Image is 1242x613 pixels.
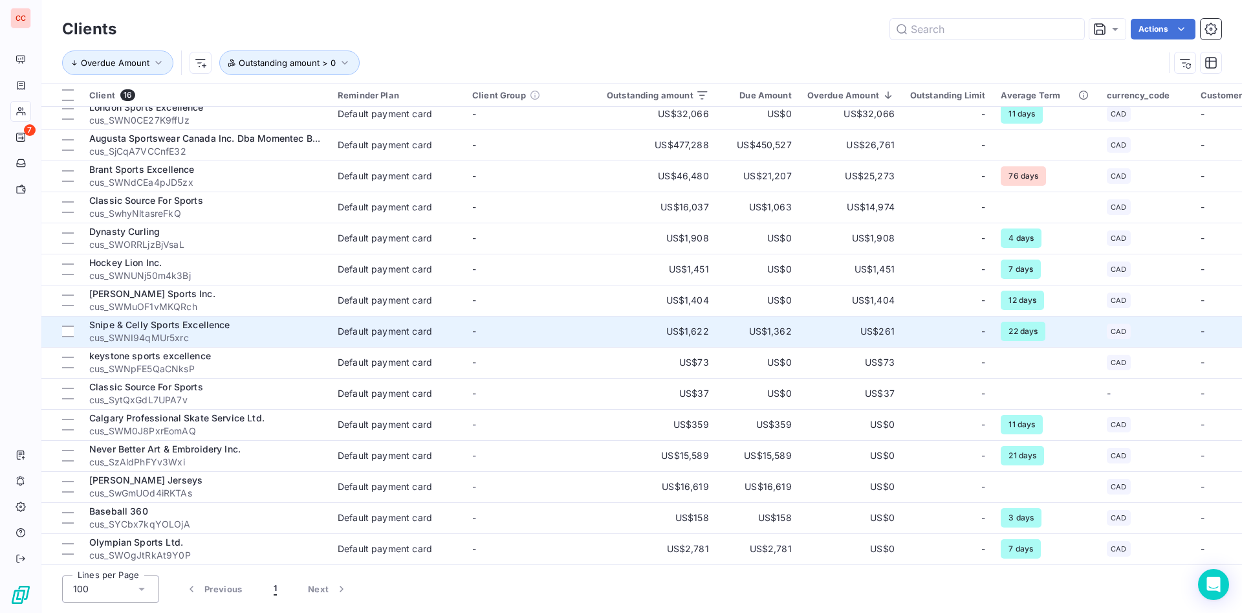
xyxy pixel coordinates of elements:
span: CAD [1111,452,1126,460]
button: Previous [169,575,258,603]
td: US$0 [717,98,800,129]
span: Brant Sports Excellence [89,164,194,175]
img: Logo LeanPay [10,585,31,605]
span: 1 [274,583,277,596]
span: - [472,326,476,337]
span: - [472,388,476,399]
span: - [472,170,476,181]
span: 7 [24,124,36,136]
span: - [981,480,985,493]
td: US$16,037 [599,192,717,223]
td: US$0 [717,285,800,316]
span: - [472,108,476,119]
button: Next [292,575,364,603]
div: Default payment card [338,542,432,555]
td: US$16,619 [717,471,800,502]
span: Olympian Sports Ltd. [89,537,183,548]
td: US$1,622 [599,316,717,347]
div: Reminder Plan [338,90,457,100]
td: US$1,404 [800,285,902,316]
div: Default payment card [338,325,432,338]
span: cus_SWORRLjzBjVsaL [89,238,322,251]
span: - [1201,295,1204,306]
span: - [472,263,476,274]
span: - [1201,481,1204,492]
span: 16 [120,89,135,101]
span: 21 days [1001,446,1044,465]
span: - [472,295,476,306]
div: Overdue Amount [807,90,895,100]
td: US$0 [800,440,902,471]
td: US$32,066 [599,98,717,129]
span: 22 days [1001,322,1045,341]
span: Baseball 360 [89,506,148,517]
div: Default payment card [338,387,432,400]
td: US$37 [800,378,902,409]
td: US$0 [717,223,800,254]
span: Client [89,90,115,100]
span: - [1201,419,1204,430]
span: cus_SWNdCEa4pJD5zx [89,176,322,189]
td: US$16,619 [599,471,717,502]
span: Classic Source For Sports [89,381,203,392]
td: US$1,362 [717,316,800,347]
td: US$15,589 [599,440,717,471]
span: London Sports Excellence [89,102,204,113]
td: US$73 [800,347,902,378]
span: cus_SWNUNj50m4k3Bj [89,269,322,282]
td: US$0 [717,254,800,285]
span: cus_SytQxGdL7UPA7v [89,394,322,407]
div: Average Term [1001,90,1091,100]
div: Default payment card [338,139,432,151]
td: US$0 [800,502,902,533]
span: - [1201,388,1204,399]
span: - [472,139,476,150]
h3: Clients [62,17,116,41]
span: - [1201,450,1204,461]
span: - [1201,512,1204,523]
div: Default payment card [338,449,432,462]
span: - [472,450,476,461]
span: Snipe & Celly Sports Excellence [89,319,230,330]
span: CAD [1111,110,1126,118]
span: - [981,170,985,183]
span: - [981,542,985,555]
div: Default payment card [338,294,432,307]
span: cus_SzAldPhFYv3Wxi [89,456,322,469]
div: Default payment card [338,263,432,276]
div: Default payment card [338,170,432,183]
span: cus_SWN0CE27K9ffUz [89,114,322,127]
span: Client Group [472,90,526,100]
span: cus_SWOgJtRkAt9Y0P [89,549,322,562]
span: Dynasty Curling [89,226,160,237]
span: CAD [1111,203,1126,211]
span: - [1201,326,1204,337]
div: Default payment card [338,480,432,493]
td: US$158 [717,502,800,533]
span: - [981,294,985,307]
span: Hockey Lion Inc. [89,257,162,268]
td: US$15,589 [717,440,800,471]
div: Due Amount [724,90,792,100]
span: 11 days [1001,415,1043,434]
td: US$0 [800,471,902,502]
span: cus_SWMuOF1vMKQRch [89,300,322,313]
span: CAD [1111,141,1126,149]
span: cus_SWNI94qMUr5xrc [89,331,322,344]
span: cus_SWM0J8PxrEomAQ [89,425,322,438]
span: Outstanding amount > 0 [239,58,336,68]
td: US$14,974 [800,192,902,223]
span: cus_SwhyNltasreFkQ [89,207,322,220]
div: Default payment card [338,232,432,245]
span: 3 days [1001,508,1041,528]
td: US$1,908 [800,223,902,254]
div: currency_code [1107,90,1185,100]
span: CAD [1111,328,1126,335]
span: Never Better Art & Embroidery Inc. [89,443,241,454]
td: US$359 [599,409,717,440]
span: [PERSON_NAME] Sports Inc. [89,288,215,299]
span: - [1201,108,1204,119]
button: 1 [258,575,292,603]
span: - [1201,170,1204,181]
span: 7 days [1001,260,1041,279]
